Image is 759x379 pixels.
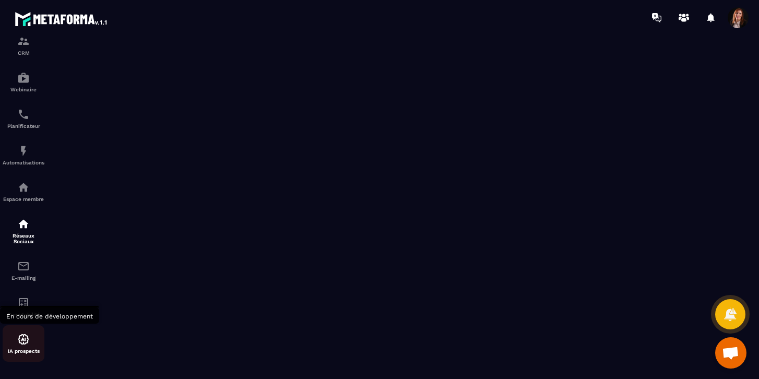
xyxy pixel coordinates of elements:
a: emailemailE-mailing [3,252,44,289]
p: Automatisations [3,160,44,165]
a: automationsautomationsAutomatisations [3,137,44,173]
p: Webinaire [3,87,44,92]
a: formationformationCRM [3,27,44,64]
p: E-mailing [3,275,44,281]
a: automationsautomationsEspace membre [3,173,44,210]
img: automations [17,333,30,346]
a: schedulerschedulerPlanificateur [3,100,44,137]
a: Ouvrir le chat [715,337,746,369]
a: automationsautomationsWebinaire [3,64,44,100]
a: social-networksocial-networkRéseaux Sociaux [3,210,44,252]
img: formation [17,35,30,48]
span: En cours de développement [6,313,93,320]
p: IA prospects [3,348,44,354]
img: automations [17,145,30,157]
img: email [17,260,30,273]
img: social-network [17,218,30,230]
img: automations [17,181,30,194]
p: Planificateur [3,123,44,129]
p: CRM [3,50,44,56]
img: logo [15,9,109,28]
p: Réseaux Sociaux [3,233,44,244]
img: scheduler [17,108,30,121]
img: accountant [17,297,30,309]
a: accountantaccountantComptabilité [3,289,44,325]
p: Espace membre [3,196,44,202]
img: automations [17,72,30,84]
